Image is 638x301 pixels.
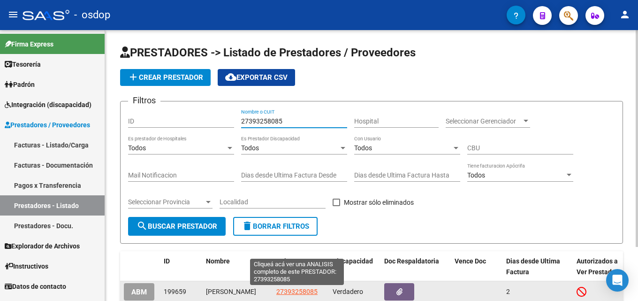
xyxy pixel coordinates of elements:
mat-icon: menu [8,9,19,20]
mat-icon: search [137,220,148,232]
span: - osdop [74,5,110,25]
span: Todos [128,144,146,152]
button: Buscar Prestador [128,217,226,236]
span: 27393258085 [276,288,318,295]
button: Exportar CSV [218,69,295,86]
h3: Filtros [128,94,160,107]
span: Verdadero [333,288,363,295]
datatable-header-cell: Autorizados a Ver Prestador [573,251,624,282]
mat-icon: cloud_download [225,71,236,83]
span: Cuit [276,257,289,265]
span: ABM [131,288,147,296]
datatable-header-cell: Doc Respaldatoria [380,251,451,282]
span: Seleccionar Gerenciador [446,117,522,125]
span: Seleccionar Provincia [128,198,204,206]
span: Borrar Filtros [242,222,309,231]
div: Open Intercom Messenger [606,269,629,292]
span: Dias desde Ultima Factura [506,257,560,276]
span: Discapacidad [333,257,373,265]
span: Doc Respaldatoria [384,257,439,265]
datatable-header-cell: ID [160,251,202,282]
datatable-header-cell: Dias desde Ultima Factura [502,251,573,282]
span: 2 [506,288,510,295]
span: Padrón [5,79,35,90]
datatable-header-cell: Vence Doc [451,251,502,282]
span: Firma Express [5,39,53,49]
span: Vence Doc [455,257,486,265]
button: ABM [124,283,154,301]
datatable-header-cell: Discapacidad [329,251,380,282]
button: Crear Prestador [120,69,211,86]
mat-icon: add [128,71,139,83]
datatable-header-cell: Nombre [202,251,273,282]
span: Mostrar sólo eliminados [344,197,414,208]
span: Datos de contacto [5,281,66,292]
span: Buscar Prestador [137,222,217,231]
span: Todos [354,144,372,152]
span: Instructivos [5,261,48,271]
div: [PERSON_NAME] [206,286,269,297]
span: Todos [241,144,259,152]
span: Autorizados a Ver Prestador [577,257,618,276]
span: Prestadores / Proveedores [5,120,90,130]
button: Borrar Filtros [233,217,318,236]
span: ID [164,257,170,265]
span: Nombre [206,257,230,265]
mat-icon: delete [242,220,253,232]
datatable-header-cell: Cuit [273,251,329,282]
span: Todos [467,171,485,179]
span: Exportar CSV [225,73,288,82]
span: Crear Prestador [128,73,203,82]
span: Explorador de Archivos [5,241,80,251]
mat-icon: person [619,9,630,20]
span: PRESTADORES -> Listado de Prestadores / Proveedores [120,46,416,59]
span: Tesorería [5,59,41,69]
span: 199659 [164,288,186,295]
span: Integración (discapacidad) [5,100,91,110]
